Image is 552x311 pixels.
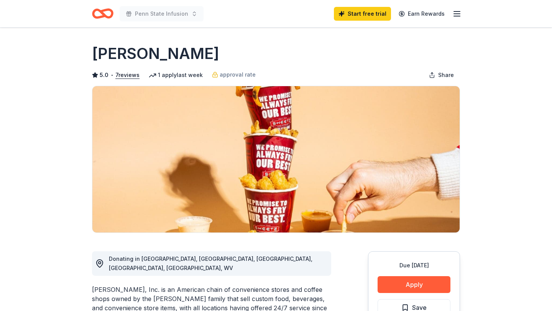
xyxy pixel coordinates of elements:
[111,72,113,78] span: •
[212,70,256,79] a: approval rate
[109,255,312,271] span: Donating in [GEOGRAPHIC_DATA], [GEOGRAPHIC_DATA], [GEOGRAPHIC_DATA], [GEOGRAPHIC_DATA], [GEOGRAPH...
[92,86,460,232] img: Image for Sheetz
[423,67,460,83] button: Share
[135,9,188,18] span: Penn State Infusion
[394,7,449,21] a: Earn Rewards
[92,5,113,23] a: Home
[220,70,256,79] span: approval rate
[115,70,140,80] button: 7reviews
[334,7,391,21] a: Start free trial
[378,261,450,270] div: Due [DATE]
[120,6,204,21] button: Penn State Infusion
[438,70,454,80] span: Share
[378,276,450,293] button: Apply
[92,43,219,64] h1: [PERSON_NAME]
[149,70,203,80] div: 1 apply last week
[100,70,108,80] span: 5.0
